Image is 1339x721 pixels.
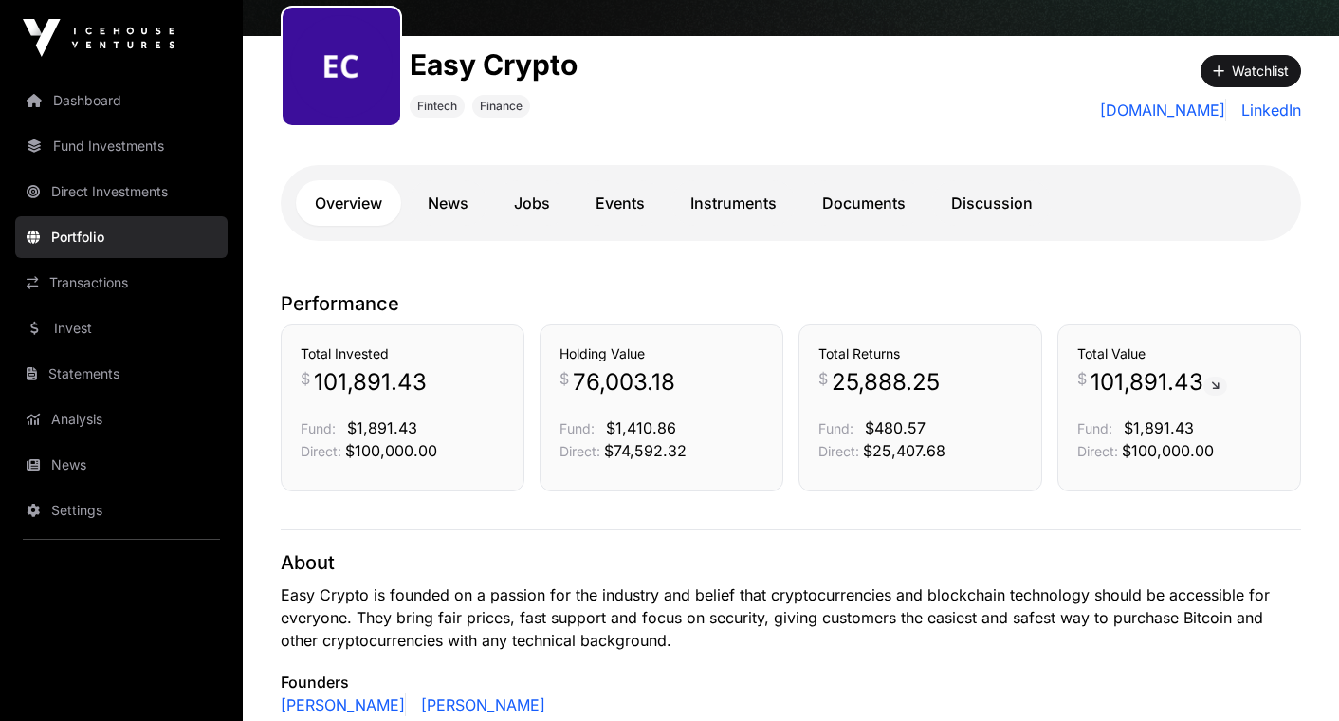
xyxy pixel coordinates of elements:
a: News [15,444,228,486]
p: Easy Crypto is founded on a passion for the industry and belief that cryptocurrencies and blockch... [281,583,1301,652]
a: LinkedIn [1234,99,1301,121]
span: $100,000.00 [1122,441,1214,460]
span: $1,410.86 [606,418,676,437]
button: Watchlist [1201,55,1301,87]
span: Fund: [818,420,853,436]
span: 101,891.43 [314,367,427,397]
p: Performance [281,290,1301,317]
span: Fintech [417,99,457,114]
span: Direct: [559,443,600,459]
span: $480.57 [865,418,926,437]
h3: Total Invested [301,344,504,363]
span: Finance [480,99,523,114]
span: 25,888.25 [832,367,940,397]
span: $ [818,367,828,390]
a: Overview [296,180,401,226]
span: Direct: [301,443,341,459]
span: $ [559,367,569,390]
a: Discussion [932,180,1052,226]
a: [PERSON_NAME] [413,693,545,716]
span: Fund: [301,420,336,436]
a: Fund Investments [15,125,228,167]
a: Documents [803,180,925,226]
span: Fund: [1077,420,1112,436]
span: $1,891.43 [347,418,417,437]
h3: Total Returns [818,344,1022,363]
a: Direct Investments [15,171,228,213]
a: Invest [15,307,228,349]
a: Analysis [15,398,228,440]
iframe: Chat Widget [1244,630,1339,721]
a: [PERSON_NAME] [281,693,406,716]
span: $74,592.32 [604,441,687,460]
span: Direct: [818,443,859,459]
a: [DOMAIN_NAME] [1100,99,1226,121]
span: 101,891.43 [1091,367,1227,397]
span: $100,000.00 [345,441,437,460]
span: Direct: [1077,443,1118,459]
p: About [281,549,1301,576]
h1: Easy Crypto [410,47,578,82]
a: Dashboard [15,80,228,121]
a: Portfolio [15,216,228,258]
h3: Holding Value [559,344,763,363]
p: Founders [281,671,1301,693]
span: Fund: [559,420,595,436]
a: Events [577,180,664,226]
nav: Tabs [296,180,1286,226]
span: $1,891.43 [1124,418,1194,437]
a: Transactions [15,262,228,304]
span: $ [1077,367,1087,390]
span: $25,407.68 [863,441,945,460]
img: Icehouse Ventures Logo [23,19,174,57]
a: Jobs [495,180,569,226]
a: News [409,180,487,226]
a: Statements [15,353,228,395]
img: easy-crypto302.png [290,15,393,118]
span: $ [301,367,310,390]
a: Settings [15,490,228,531]
span: 76,003.18 [573,367,675,397]
a: Instruments [671,180,796,226]
h3: Total Value [1077,344,1281,363]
